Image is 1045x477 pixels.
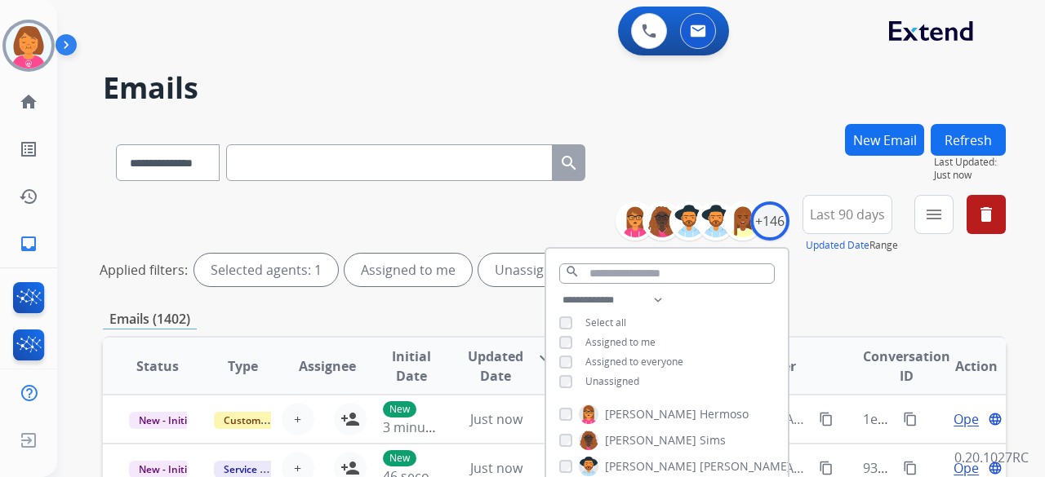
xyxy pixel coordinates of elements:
button: Updated Date [806,239,869,252]
p: New [383,450,416,466]
span: [PERSON_NAME] [605,458,696,475]
mat-icon: language [988,461,1003,475]
span: Updated Date [468,347,523,386]
mat-icon: search [565,264,580,279]
mat-icon: inbox [19,234,38,254]
mat-icon: content_copy [819,461,834,475]
button: + [282,403,314,435]
span: Last Updated: [934,156,1006,169]
span: New - Initial [129,412,205,429]
button: New Email [845,124,924,156]
span: + [294,409,301,429]
mat-icon: history [19,187,38,206]
span: Unassigned [585,374,639,388]
button: Last 90 days [803,195,892,234]
span: 3 minutes ago [383,418,470,436]
button: Refresh [931,124,1006,156]
span: Conversation ID [863,347,950,386]
img: avatar [6,23,51,68]
p: 0.20.1027RC [954,448,1029,467]
div: Unassigned [478,254,584,286]
div: +146 [750,201,789,241]
span: Status [136,356,179,376]
mat-icon: arrow_downward [536,347,556,366]
span: Assigned to everyone [585,355,683,369]
mat-icon: list_alt [19,139,38,159]
div: Selected agents: 1 [194,254,338,286]
p: Applied filters: [100,260,188,280]
span: Type [228,356,258,376]
span: Range [806,238,898,252]
h2: Emails [103,72,1006,104]
span: Open [954,409,987,429]
mat-icon: home [19,92,38,112]
mat-icon: menu [924,205,944,224]
span: Hermoso [700,406,749,422]
p: Emails (1402) [103,309,197,329]
p: New [383,401,416,417]
span: Customer Support [214,412,320,429]
span: Initial Date [383,347,441,386]
span: Just now [470,459,522,477]
mat-icon: content_copy [903,461,918,475]
span: Assignee [299,356,356,376]
span: [PERSON_NAME] [605,406,696,422]
mat-icon: content_copy [819,412,834,426]
div: Assigned to me [345,254,472,286]
mat-icon: language [988,412,1003,426]
span: [PERSON_NAME] [700,458,791,475]
span: Last 90 days [810,211,885,218]
mat-icon: content_copy [903,412,918,426]
span: Sims [700,432,726,448]
span: Just now [934,169,1006,182]
th: Action [921,338,1006,395]
span: [PERSON_NAME] [605,432,696,448]
mat-icon: person_add [340,409,360,429]
span: Just now [470,410,522,428]
span: Assigned to me [585,335,656,349]
span: Select all [585,316,626,329]
mat-icon: delete [976,205,996,224]
mat-icon: search [559,153,579,173]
